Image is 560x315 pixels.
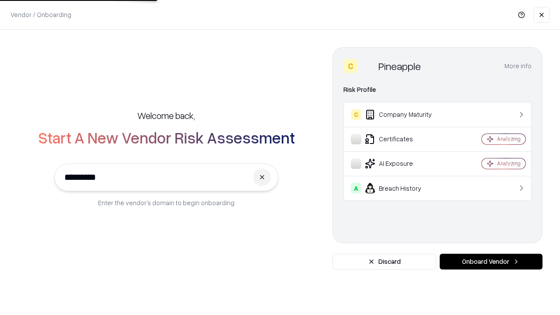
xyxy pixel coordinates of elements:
[332,254,436,269] button: Discard
[137,109,195,122] h5: Welcome back,
[351,109,361,120] div: C
[497,160,521,167] div: Analyzing
[351,183,361,193] div: A
[351,158,455,169] div: AI Exposure
[343,84,532,95] div: Risk Profile
[10,10,71,19] p: Vendor / Onboarding
[440,254,542,269] button: Onboard Vendor
[378,59,421,73] div: Pineapple
[497,135,521,143] div: Analyzing
[98,198,234,207] p: Enter the vendor’s domain to begin onboarding
[351,109,455,120] div: Company Maturity
[38,129,295,146] h2: Start A New Vendor Risk Assessment
[504,58,532,74] button: More info
[361,59,375,73] img: Pineapple
[351,134,455,144] div: Certificates
[343,59,357,73] div: C
[351,183,455,193] div: Breach History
